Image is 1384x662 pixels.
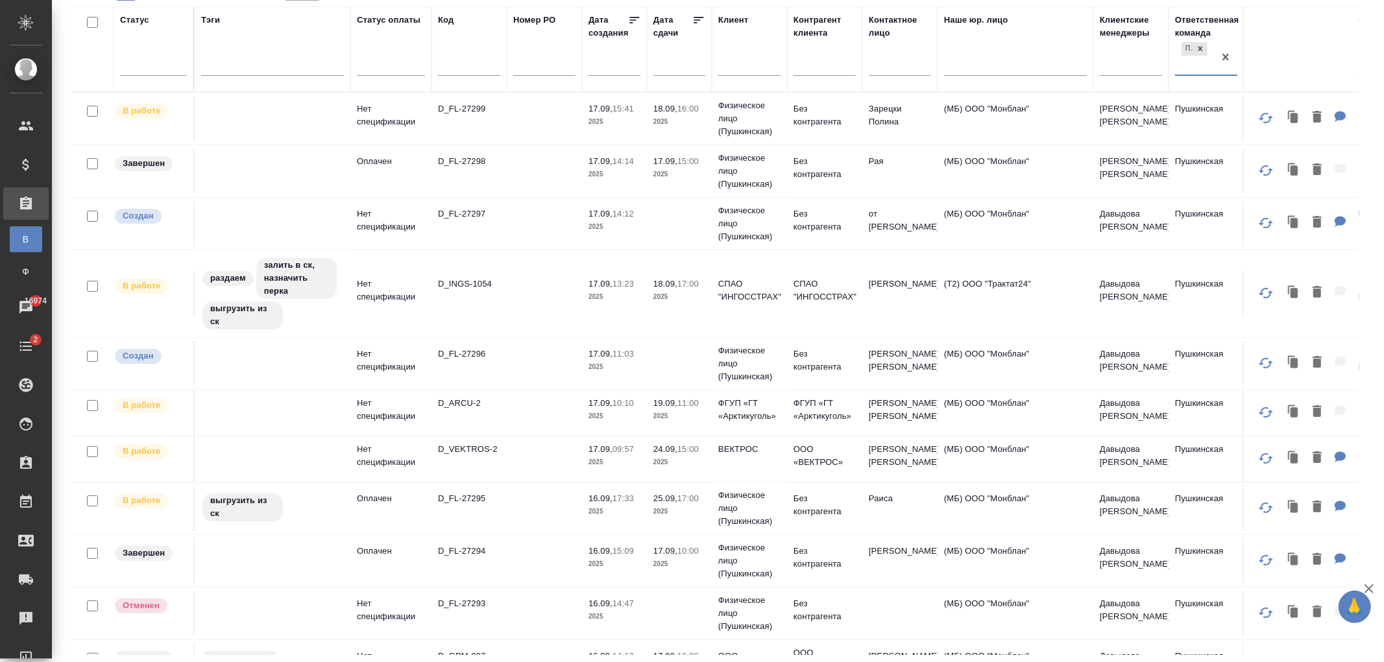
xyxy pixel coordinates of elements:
p: 16.09, [589,598,613,608]
td: Пушкинская [1169,148,1244,194]
p: 2025 [589,220,640,233]
button: Удалить [1306,494,1328,521]
p: Физическое лицо (Пушкинская) [718,489,781,528]
td: Пушкинская [1169,390,1244,436]
p: 16:00 [677,651,699,661]
p: D_INGS-1054 [438,278,500,290]
p: 17.09, [653,651,677,661]
div: Выставляет КМ после отмены со стороны клиента. Если уже после запуска – КМ пишет ПМу про отмену, ... [114,597,187,615]
p: 14:14 [613,156,634,166]
button: Клонировать [1281,157,1306,183]
td: Нет спецификации [350,96,431,141]
span: В [16,233,36,246]
p: 17.09, [653,546,677,556]
p: 2025 [589,290,640,303]
p: Отменен [123,599,160,612]
button: Удалить [1306,445,1328,471]
span: Ф [16,265,36,278]
div: Статус [120,14,149,27]
div: Дата создания [589,14,628,40]
p: В работе [123,445,160,458]
button: Обновить [1250,348,1281,379]
p: 11:03 [613,349,634,359]
p: 13:23 [613,279,634,289]
p: 14:12 [613,209,634,219]
p: D_FL-27297 [438,207,500,220]
a: Ф [10,259,42,285]
p: 2025 [589,115,640,128]
td: (МБ) ООО "Монблан" [938,148,1093,194]
button: Клонировать [1281,349,1306,376]
div: Дата сдачи [653,14,692,40]
td: Давыдова [PERSON_NAME] [1093,201,1169,246]
td: (МБ) ООО "Монблан" [938,436,1093,482]
td: [PERSON_NAME] [PERSON_NAME] [1093,96,1169,141]
button: Клонировать [1281,547,1306,573]
p: Физическое лицо (Пушкинская) [718,152,781,191]
p: СПАО "ИНГОССТРАХ" [718,278,781,303]
p: Физическое лицо (Пушкинская) [718,344,781,383]
p: 24.09, [653,444,677,454]
button: Клонировать [1281,494,1306,521]
div: Выставляется автоматически при создании заказа [114,207,187,225]
p: В работе [123,494,160,507]
td: (МБ) ООО "Монблан" [938,341,1093,386]
p: Физическое лицо (Пушкинская) [718,594,781,633]
p: 17.09, [589,398,613,408]
p: 17:33 [613,493,634,503]
p: 16:00 [677,104,699,113]
button: Клонировать [1281,279,1306,306]
td: [PERSON_NAME] [862,538,938,584]
p: 2025 [589,361,640,373]
p: D_ARCU-2 [438,397,500,410]
button: Клонировать [1281,209,1306,236]
div: Ответственная команда [1175,14,1239,40]
button: Клонировать [1281,399,1306,425]
td: Пушкинская [1169,591,1244,636]
p: 11:00 [677,398,699,408]
div: Пушкинская [1182,42,1193,56]
div: Клиентские менеджеры [1100,14,1162,40]
p: выгрузить из ск [210,302,275,328]
td: (МБ) ООО "Монблан" [938,538,1093,584]
div: выгрузить из ск [201,492,344,523]
span: 16974 [17,294,55,307]
button: Обновить [1250,155,1281,186]
td: (МБ) ООО "Монблан" [938,96,1093,141]
p: 18.09, [653,104,677,113]
div: Выставляет КМ при направлении счета или после выполнения всех работ/сдачи заказа клиенту. Окончат... [114,545,187,562]
div: Контрагент клиента [794,14,856,40]
td: Давыдова [PERSON_NAME] [1093,271,1169,316]
p: ФГУП «ГТ «Арктикуголь» [794,397,856,423]
div: Тэги [201,14,220,27]
p: В работе [123,104,160,117]
div: Выставляет КМ при направлении счета или после выполнения всех работ/сдачи заказа клиенту. Окончат... [114,155,187,172]
div: Выставляется автоматически при создании заказа [114,348,187,365]
td: [PERSON_NAME] [PERSON_NAME] [862,390,938,436]
button: Удалить [1306,547,1328,573]
td: [PERSON_NAME] [862,271,938,316]
button: Обновить [1250,597,1281,628]
p: Без контрагента [794,348,856,373]
p: раздаем [210,272,246,285]
span: 🙏 [1344,593,1366,621]
button: Клонировать [1281,599,1306,626]
td: [PERSON_NAME] [PERSON_NAME] [862,436,938,482]
td: Давыдова [PERSON_NAME] [1093,341,1169,386]
p: D_FL-27298 [438,155,500,168]
p: 2025 [653,505,705,518]
td: (МБ) ООО "Монблан" [938,486,1093,531]
p: 17.09, [589,156,613,166]
p: 15:00 [677,156,699,166]
p: Завершен [123,547,165,560]
p: D_FL-27293 [438,597,500,610]
p: 17:00 [677,493,699,503]
p: выгрузить из ск [210,494,275,520]
p: D_VEKTROS-2 [438,443,500,456]
td: Пушкинская [1169,271,1244,316]
div: раздаем, залить в ск, назначить перка, выгрузить из ск [201,257,344,331]
div: Выставляет ПМ после принятия заказа от КМа [114,443,187,460]
p: 17.09, [589,279,613,289]
td: Нет спецификации [350,341,431,386]
td: (Т2) ООО "Трактат24" [938,271,1093,316]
